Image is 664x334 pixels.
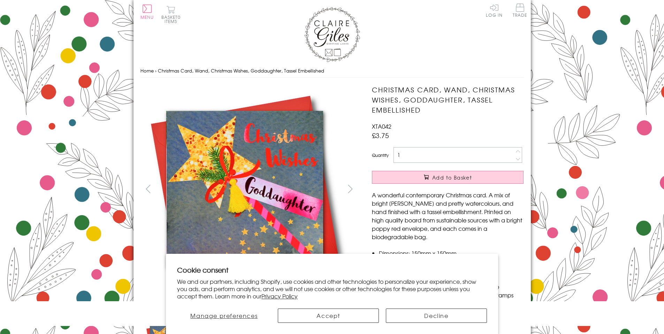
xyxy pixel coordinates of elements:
[140,67,154,74] a: Home
[342,181,358,197] button: next
[372,152,389,158] label: Quantity
[372,171,524,184] button: Add to Basket
[372,85,524,115] h1: Christmas Card, Wand, Christmas Wishes, Goddaughter, Tassel Embellished
[177,309,271,323] button: Manage preferences
[432,174,472,181] span: Add to Basket
[177,278,487,299] p: We and our partners, including Shopify, use cookies and other technologies to personalize your ex...
[140,85,349,294] img: Christmas Card, Wand, Christmas Wishes, Goddaughter, Tassel Embellished
[140,14,154,20] span: Menu
[304,7,360,62] img: Claire Giles Greetings Cards
[261,292,298,300] a: Privacy Policy
[513,3,527,18] a: Trade
[165,14,181,24] span: 0 items
[140,64,524,78] nav: breadcrumbs
[190,311,258,320] span: Manage preferences
[177,265,487,275] h2: Cookie consent
[372,130,389,140] span: £3.75
[155,67,157,74] span: ›
[140,181,156,197] button: prev
[486,3,503,17] a: Log In
[158,67,324,74] span: Christmas Card, Wand, Christmas Wishes, Goddaughter, Tassel Embellished
[372,122,391,130] span: XTA042
[140,5,154,19] button: Menu
[513,3,527,17] span: Trade
[379,249,524,257] li: Dimensions: 150mm x 150mm
[161,6,181,23] button: Basket0 items
[278,309,379,323] button: Accept
[358,85,567,294] img: Christmas Card, Wand, Christmas Wishes, Goddaughter, Tassel Embellished
[386,309,487,323] button: Decline
[372,191,524,241] p: A wonderful contemporary Christmas card. A mix of bright [PERSON_NAME] and pretty watercolours, a...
